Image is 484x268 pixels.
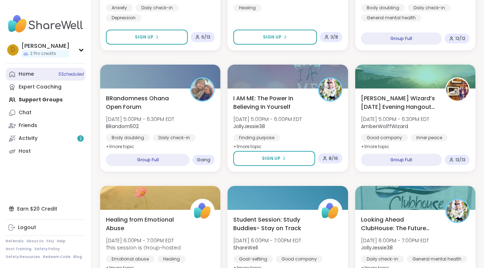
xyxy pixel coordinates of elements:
b: AmberWolffWizard [361,123,408,130]
span: Sign Up [135,34,153,40]
span: Sign Up [263,34,282,40]
a: Help [57,239,65,244]
a: Host Training [6,247,31,252]
span: 2 Pro credits [30,51,56,57]
img: JollyJessie38 [446,200,469,222]
div: Emotional abuse [106,256,155,263]
img: ShareWell [319,200,341,222]
div: Daily check-in [361,256,404,263]
span: [DATE] 5:00PM - 6:30PM EDT [361,116,429,123]
span: [DATE] 6:00PM - 7:00PM EDT [233,237,301,244]
span: BRandomness Ohana Open Forum [106,94,182,111]
a: About Us [26,239,44,244]
a: FAQ [47,239,54,244]
a: Blog [73,254,82,259]
div: Expert Coaching [19,84,62,91]
span: [DATE] 6:00PM - 7:00PM EDT [106,237,181,244]
div: Group Full [361,32,442,45]
div: Logout [18,224,36,231]
a: Safety Policy [34,247,60,252]
div: Chat [19,109,31,116]
a: Logout [6,221,85,234]
a: Chat [6,106,85,119]
a: Safety Resources [6,254,40,259]
a: Home5Scheduled [6,68,85,81]
div: Anxiety [106,4,133,11]
div: [PERSON_NAME] [21,42,69,50]
div: Good company [276,256,323,263]
div: General mental health [361,14,421,21]
span: 3 / 8 [331,34,338,40]
span: Going [197,157,210,163]
img: ShareWell Nav Logo [6,11,85,36]
img: JollyJessie38 [319,79,341,101]
img: BRandom502 [191,79,214,101]
span: I AM ME: The Power In Believing In Yourself [233,94,310,111]
a: Friends [6,119,85,132]
span: 8 / 16 [329,156,338,161]
b: JollyJessie38 [233,123,265,130]
span: [DATE] 6:00PM - 7:00PM EDT [361,237,429,244]
div: General mental health [407,256,467,263]
a: Redeem Code [43,254,70,259]
div: Healing [233,4,261,11]
span: Healing from Emotional Abuse [106,216,182,233]
span: [DATE] 5:00PM - 6:30PM EDT [106,116,174,123]
span: 5 Scheduled [58,71,84,77]
span: [PERSON_NAME] Wizard’s [DATE] Evening Hangout Den 🐺🪄 [361,94,437,111]
div: Host [19,148,31,155]
a: Host [6,145,85,158]
div: Finding purpose [233,134,280,141]
div: Good company [361,134,408,141]
div: Body doubling [106,134,150,141]
div: Home [19,71,34,78]
span: Looking Ahead ClubHouse: The Future Awaits You ! [361,216,437,233]
button: Sign Up [106,30,188,45]
div: Activity [19,135,38,142]
div: Inner peace [411,134,448,141]
span: 6 / 13 [201,34,210,40]
b: BRandom502 [106,123,139,130]
div: Daily check-in [408,4,451,11]
div: Group Full [106,154,190,166]
button: Sign Up [233,30,317,45]
div: Goal-setting [233,256,273,263]
span: Sign Up [262,155,280,162]
b: ShareWell [233,244,258,251]
span: This session is Group-hosted [106,244,181,251]
div: Body doubling [361,4,405,11]
div: Earn $20 Credit [6,202,85,215]
span: 2 [79,136,82,142]
div: Daily check-in [153,134,196,141]
button: Sign Up [233,151,315,166]
span: D [11,45,15,55]
a: Referrals [6,239,24,244]
span: [DATE] 5:00PM - 6:00PM EDT [233,116,302,123]
a: Activity2 [6,132,85,145]
a: Expert Coaching [6,81,85,93]
div: Depression [106,14,141,21]
img: ShareWell [191,200,214,222]
div: Daily check-in [136,4,179,11]
div: Group Full [361,154,442,166]
span: 13 / 13 [455,157,465,163]
div: Friends [19,122,37,129]
b: JollyJessie38 [361,244,393,251]
div: Healing [157,256,186,263]
span: 12 / 12 [455,36,465,41]
img: AmberWolffWizard [446,79,469,101]
span: Student Session: Study Buddies- Stay on Track [233,216,310,233]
